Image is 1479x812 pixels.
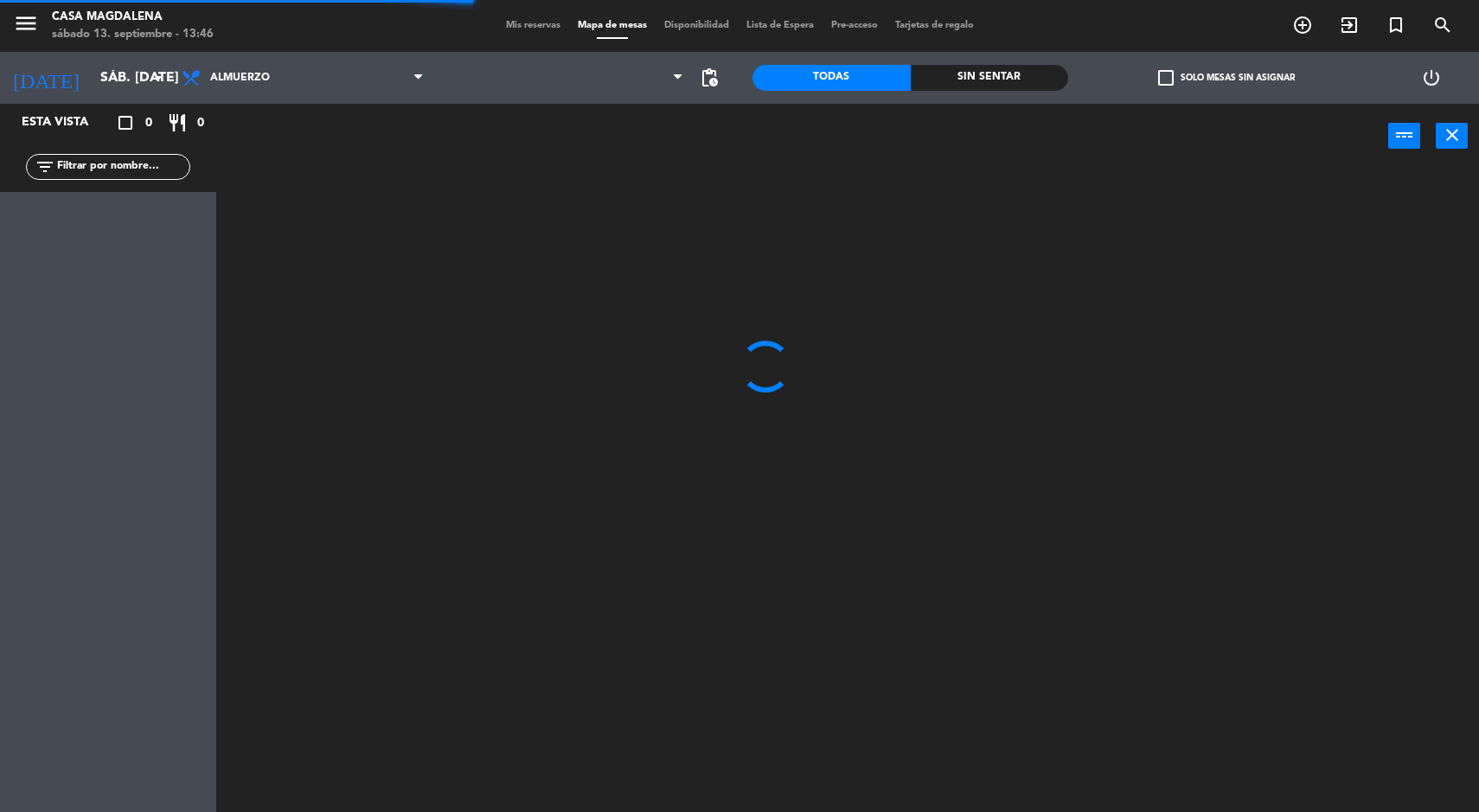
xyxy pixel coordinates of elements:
[569,21,656,30] span: Mapa de mesas
[145,113,152,133] span: 0
[52,9,214,26] div: Casa Magdalena
[656,21,738,30] span: Disponibilidad
[1436,123,1468,149] button: close
[52,26,214,43] div: sábado 13. septiembre - 13:46
[497,21,569,30] span: Mis reservas
[148,67,169,88] i: arrow_drop_down
[35,157,55,177] i: filter_list
[699,67,720,88] span: pending_actions
[1388,123,1420,149] button: power_input
[738,21,823,30] span: Lista de Espera
[55,157,189,176] input: Filtrar por nombre...
[1158,70,1174,86] span: check_box_outline_blank
[210,72,270,84] span: Almuerzo
[1442,125,1463,145] i: close
[115,112,136,133] i: crop_square
[887,21,983,30] span: Tarjetas de regalo
[1432,15,1453,35] i: search
[911,65,1069,91] div: Sin sentar
[167,112,188,133] i: restaurant
[197,113,204,133] span: 0
[752,65,911,91] div: Todas
[823,21,887,30] span: Pre-acceso
[1292,15,1313,35] i: add_circle_outline
[1158,70,1295,86] label: Solo mesas sin asignar
[1386,15,1406,35] i: turned_in_not
[13,10,39,36] i: menu
[1421,67,1442,88] i: power_settings_new
[13,10,39,42] button: menu
[1394,125,1415,145] i: power_input
[9,112,125,133] div: Esta vista
[1339,15,1360,35] i: exit_to_app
